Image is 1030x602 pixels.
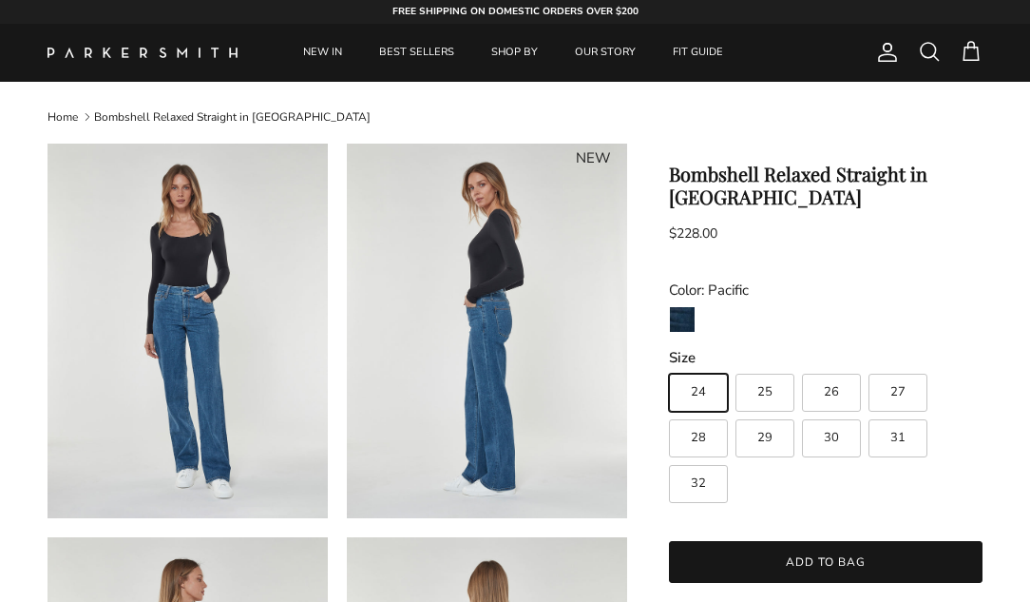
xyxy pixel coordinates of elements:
[283,24,743,82] div: Primary
[890,386,906,398] span: 27
[890,432,906,444] span: 31
[691,477,706,490] span: 32
[48,48,238,58] img: Parker Smith
[669,224,717,243] span: $228.00
[94,109,371,125] a: Bombshell Relaxed Straight in [GEOGRAPHIC_DATA]
[757,386,772,398] span: 25
[691,432,706,444] span: 28
[669,306,696,339] a: Pacific
[48,108,982,125] nav: Breadcrumbs
[691,386,706,398] span: 24
[669,541,982,583] button: Add to bag
[824,386,839,398] span: 26
[669,163,982,208] h1: Bombshell Relaxed Straight in [GEOGRAPHIC_DATA]
[824,432,839,444] span: 30
[669,348,696,368] legend: Size
[670,307,695,332] img: Pacific
[757,432,772,444] span: 29
[656,24,740,82] a: FIT GUIDE
[48,109,78,125] a: Home
[868,41,899,64] a: Account
[669,279,982,301] div: Color: Pacific
[558,24,653,82] a: OUR STORY
[474,24,555,82] a: SHOP BY
[362,24,471,82] a: BEST SELLERS
[286,24,359,82] a: NEW IN
[392,5,639,18] strong: FREE SHIPPING ON DOMESTIC ORDERS OVER $200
